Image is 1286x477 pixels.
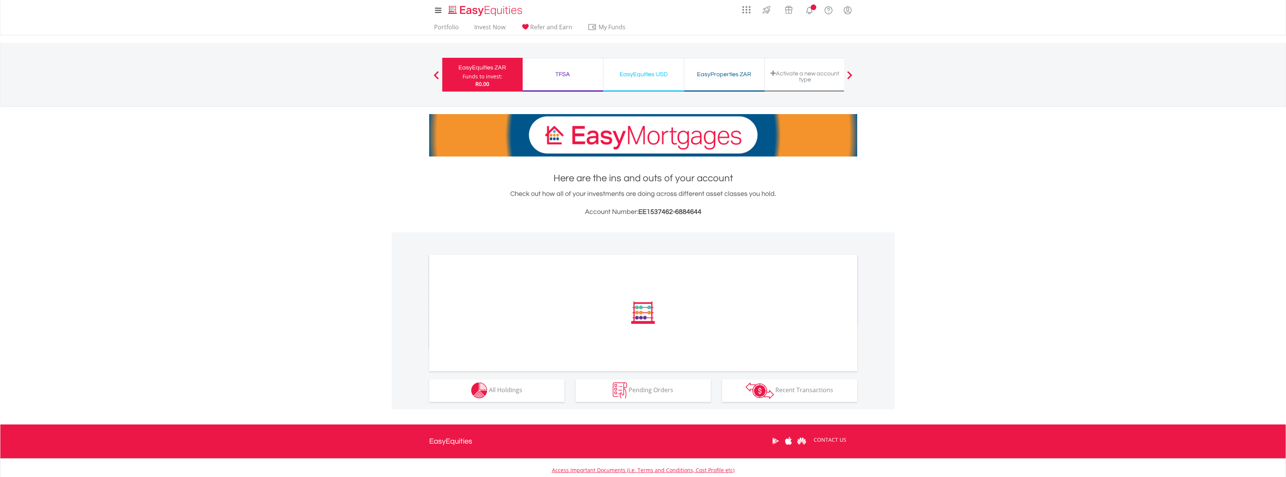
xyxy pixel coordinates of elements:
[778,2,800,16] a: Vouchers
[629,386,673,394] span: Pending Orders
[838,2,857,18] a: My Profile
[800,2,819,17] a: Notifications
[576,379,711,402] button: Pending Orders
[737,2,755,14] a: AppsGrid
[527,69,599,80] div: TFSA
[638,208,701,215] span: EE1537462-6884644
[429,189,857,217] div: Check out how all of your investments are doing across different asset classes you hold.
[429,114,857,156] img: EasyMortage Promotion Banner
[471,382,487,399] img: holdings-wht.png
[613,382,627,399] img: pending_instructions-wht.png
[447,5,525,17] img: EasyEquities_Logo.png
[475,80,489,87] span: R0.00
[429,424,472,458] a: EasyEquities
[429,172,857,185] h1: Here are the ins and outs of your account
[445,2,525,17] a: Home page
[795,429,808,453] a: Huawei
[530,23,572,31] span: Refer and Earn
[588,22,637,32] span: My Funds
[429,379,564,402] button: All Holdings
[471,23,508,35] a: Invest Now
[782,4,795,16] img: vouchers-v2.svg
[447,62,518,73] div: EasyEquities ZAR
[429,207,857,217] h3: Account Number:
[782,429,795,453] a: Apple
[775,386,833,394] span: Recent Transactions
[769,70,841,83] div: Activate a new account type
[760,4,773,16] img: thrive-v2.svg
[742,6,751,14] img: grid-menu-icon.svg
[552,466,734,474] a: Access Important Documents (i.e. Terms and Conditions, Cost Profile etc)
[518,23,575,35] a: Refer and Earn
[608,69,679,80] div: EasyEquities USD
[746,382,774,399] img: transactions-zar-wht.png
[819,2,838,17] a: FAQ's and Support
[463,73,502,80] div: Funds to invest:
[722,379,857,402] button: Recent Transactions
[689,69,760,80] div: EasyProperties ZAR
[808,429,852,450] a: CONTACT US
[431,23,462,35] a: Portfolio
[769,429,782,453] a: Google Play
[489,386,522,394] span: All Holdings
